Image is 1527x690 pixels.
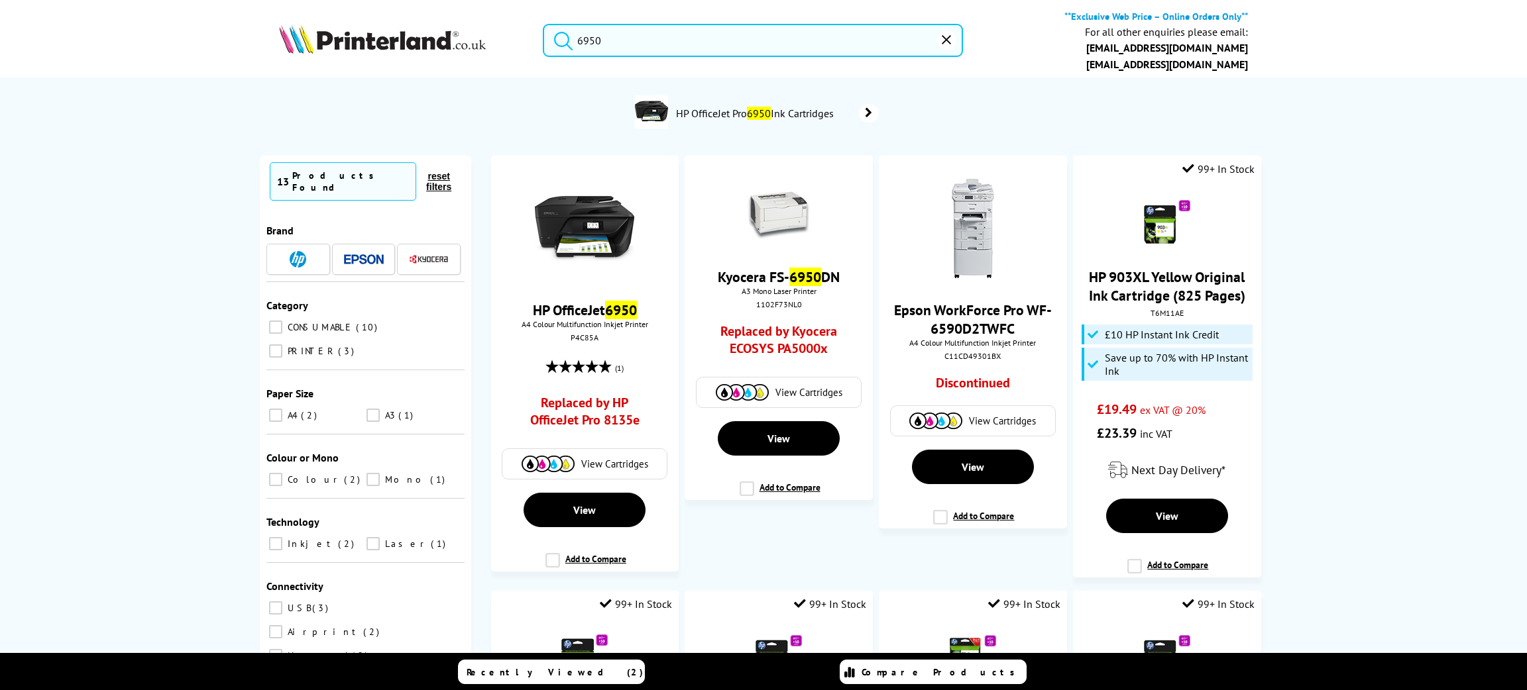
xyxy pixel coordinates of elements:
[344,254,384,264] img: Epson
[382,473,429,485] span: Mono
[969,415,1036,427] span: View Cartridges
[1083,308,1251,318] div: T6M11AE
[277,175,289,188] span: 13
[266,387,313,400] span: Paper Size
[1182,162,1255,175] div: 99+ In Stock
[498,319,672,329] span: A4 Colour Multifunction Inkjet Printer
[885,338,1060,348] span: A4 Colour Multifunction Inkjet Printer
[912,450,1034,484] a: View
[269,344,282,358] input: PRINTER 3
[409,254,449,264] img: Kyocera
[909,413,962,429] img: Cartridges
[862,666,1022,678] span: Compare Products
[301,409,320,421] span: 2
[266,451,339,464] span: Colour or Mono
[338,345,357,357] span: 3
[1105,351,1249,377] span: Save up to 70% with HP Instant Ink
[458,660,645,684] a: Recently Viewed (2)
[266,579,323,593] span: Connectivity
[338,538,357,550] span: 2
[269,409,282,422] input: A4 2
[600,597,672,611] div: 99+ In Stock
[1106,499,1228,533] a: View
[266,515,319,528] span: Technology
[746,179,812,245] img: fs6950web.jpg
[284,626,362,638] span: Airprint
[923,179,1023,278] img: Epson-WF-6590D2TWFC-Front-Small.jpg
[269,537,282,550] input: Inkjet 2
[382,409,397,421] span: A3
[933,510,1014,535] label: Add to Compare
[344,473,363,485] span: 2
[382,538,429,550] span: Laser
[703,384,854,401] a: View Cartridges
[367,537,380,550] input: Laser 1
[430,473,448,485] span: 1
[1144,199,1190,245] img: HP-903XL-Yellow-Promo-Small.gif
[561,634,608,680] img: HP-903XL-Black-Promo-Small.gif
[501,332,669,342] div: P4C85A
[709,322,849,364] a: Replaced by Kyocera ECOSYS PA5000x
[695,299,862,309] div: 1102F73NL0
[1140,403,1206,417] span: ex VAT @ 20%
[1086,41,1248,54] b: [EMAIL_ADDRESS][DOMAIN_NAME]
[605,301,637,319] mark: 6950
[718,268,840,286] a: Kyocera FS-6950DN
[284,345,337,357] span: PRINTER
[1097,401,1137,418] span: £19.49
[284,409,300,421] span: A4
[266,224,294,237] span: Brand
[367,473,380,486] input: Mono 1
[635,95,668,128] img: OJP6950-conspage.jpg
[789,268,821,286] mark: 6950
[718,421,840,456] a: View
[416,170,461,193] button: reset filters
[398,409,416,421] span: 1
[524,493,646,527] a: View
[522,456,575,472] img: Cartridges
[284,602,311,614] span: USB
[581,458,648,470] span: View Cartridges
[279,25,486,54] img: Printerland Logo
[1080,452,1254,489] div: modal_delivery
[284,473,343,485] span: Colour
[962,460,984,473] span: View
[1144,634,1190,680] img: HP-903XL-Cyan-Promo-Small.gif
[1086,58,1248,71] a: [EMAIL_ADDRESS][DOMAIN_NAME]
[352,650,371,662] span: 2
[775,386,842,399] span: View Cartridges
[840,660,1027,684] a: Compare Products
[615,356,624,381] span: (1)
[573,503,596,517] span: View
[545,553,626,578] label: Add to Compare
[767,432,790,445] span: View
[292,170,409,193] div: Products Found
[269,320,282,334] input: CONSUMABLE 10
[889,351,1056,361] div: C11CD49301BX
[284,650,351,662] span: Network
[950,634,996,680] img: HP-903XL-CMYK-Promo-Small.gif
[312,602,331,614] span: 3
[363,626,382,638] span: 2
[1131,462,1225,477] span: Next Day Delivery*
[1085,26,1248,38] div: For all other enquiries please email:
[897,413,1048,429] a: View Cartridges
[467,666,644,678] span: Recently Viewed (2)
[269,473,282,486] input: Colour 2
[1156,509,1178,522] span: View
[740,481,820,507] label: Add to Compare
[756,634,802,680] img: HP-903XL-Magenta-Promo-Small.gif
[269,649,282,662] input: Network 2
[1182,597,1255,611] div: 99+ In Stock
[533,301,637,319] a: HP OfficeJet6950
[431,538,449,550] span: 1
[1097,424,1137,442] span: £23.39
[1127,559,1208,584] label: Add to Compare
[936,374,1010,392] p: Discontinued
[535,179,634,278] img: HP-P4C85A-Front-Facing-Small.jpg
[747,107,771,120] mark: 6950
[675,95,879,131] a: HP OfficeJet Pro6950Ink Cartridges
[1064,10,1248,23] b: **Exclusive Web Price – Online Orders Only**
[266,299,308,312] span: Category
